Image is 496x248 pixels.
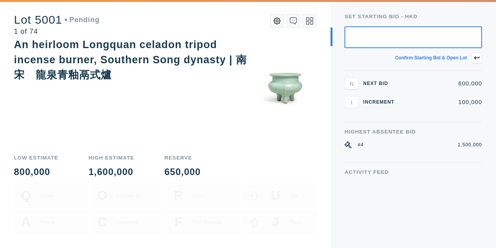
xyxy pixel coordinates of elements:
span: N [350,80,354,87]
button: I [344,96,358,108]
div: #4 [358,141,363,148]
div: Confirm starting bid & open lot [395,55,467,60]
div: Increment [363,100,398,104]
div: Highest Absentee Bid [344,129,482,135]
div: Set Starting bid - HKD [344,14,482,19]
div: 100,000 [403,99,482,105]
div: Next Bid [363,81,398,86]
div: An heirloom Longquan celadon tripod incense burner, Southern Song dynasty | 南宋 龍泉青釉鬲式爐 [14,39,247,81]
div: High Estimate [88,155,134,161]
span: I [351,99,352,105]
div: 650,000 [164,167,201,177]
div: Reserve [164,155,201,161]
div: Lot 5001 [14,14,100,26]
div: 800,000 [14,167,59,177]
div: 600,000 [403,80,482,86]
div: Low Estimate [14,155,59,161]
div: 1 of 74 [14,28,100,35]
div: 1,500,000 [458,141,482,148]
div: 1,600,000 [88,167,134,177]
div: Pending [65,16,100,23]
div: Activity Feed [344,170,482,175]
button: N [344,78,358,89]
